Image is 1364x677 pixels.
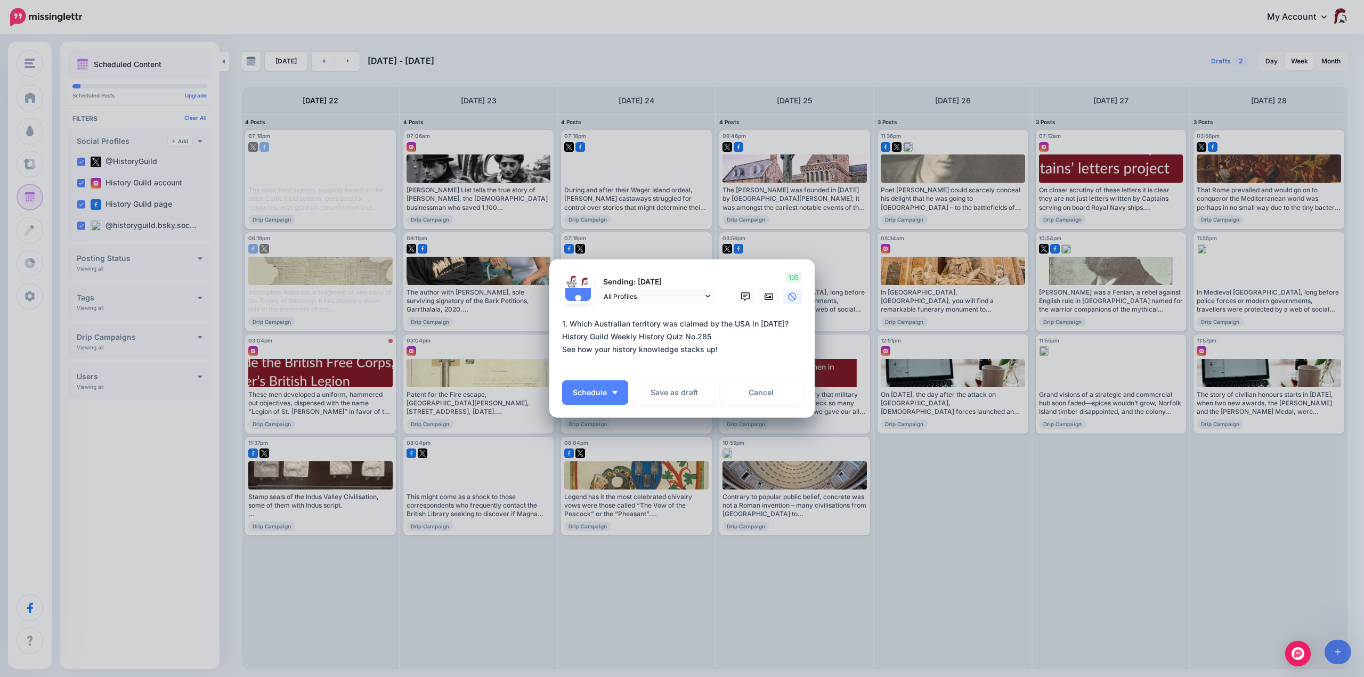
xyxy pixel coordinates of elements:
div: Open Intercom Messenger [1285,641,1311,666]
img: arrow-down-white.png [612,391,618,394]
button: Schedule [562,380,628,405]
a: All Profiles [598,289,716,304]
img: 107731654_100216411778643_5832032346804107827_n-bsa91741.jpg [565,275,578,288]
a: Cancel [720,380,802,405]
span: All Profiles [604,291,703,302]
img: Hu3l9d_N-52559.jpg [578,275,591,288]
div: 1. Which Australian territory was claimed by the USA in [DATE]? History Guild Weekly History Quiz... [562,317,807,356]
p: Sending: [DATE] [598,276,716,288]
span: 135 [785,272,802,283]
img: user_default_image.png [565,288,591,314]
button: Save as draft [634,380,715,405]
span: Schedule [573,389,607,396]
